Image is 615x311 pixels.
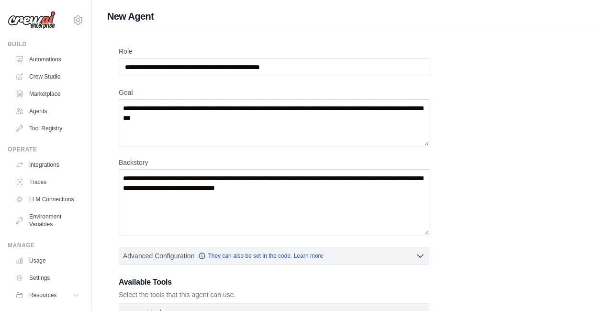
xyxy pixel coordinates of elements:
span: Advanced Configuration [123,251,194,261]
button: Advanced Configuration They can also be set in the code. Learn more [119,247,429,265]
button: Resources [11,288,84,303]
h3: Available Tools [119,276,429,288]
a: Crew Studio [11,69,84,84]
span: Resources [29,291,56,299]
img: Logo [8,11,56,29]
div: Operate [8,146,84,153]
label: Backstory [119,158,429,167]
a: Tool Registry [11,121,84,136]
a: LLM Connections [11,192,84,207]
a: They can also be set in the code. Learn more [198,252,323,260]
a: Traces [11,174,84,190]
a: Settings [11,270,84,286]
label: Goal [119,88,429,97]
a: Integrations [11,157,84,173]
h1: New Agent [107,10,600,23]
a: Agents [11,104,84,119]
a: Marketplace [11,86,84,102]
p: Select the tools that this agent can use. [119,290,429,299]
div: Build [8,40,84,48]
label: Role [119,46,429,56]
a: Automations [11,52,84,67]
a: Environment Variables [11,209,84,232]
div: Manage [8,242,84,249]
a: Usage [11,253,84,268]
